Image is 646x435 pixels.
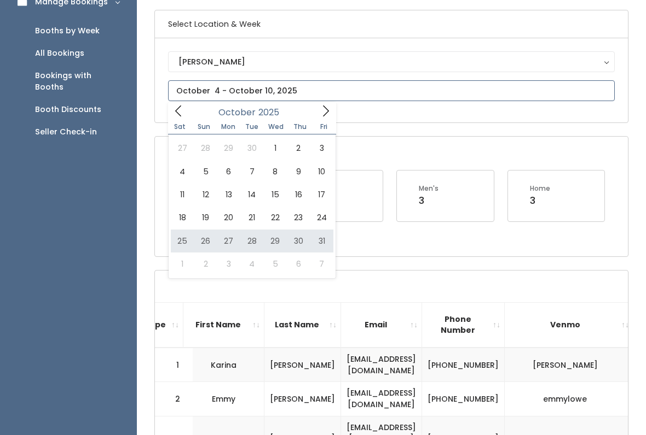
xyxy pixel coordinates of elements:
[530,193,550,208] div: 3
[312,124,336,130] span: Fri
[264,382,341,416] td: [PERSON_NAME]
[171,137,194,160] span: September 27, 2025
[171,160,194,183] span: October 4, 2025
[240,183,263,206] span: October 14, 2025
[341,382,422,416] td: [EMAIL_ADDRESS][DOMAIN_NAME]
[264,252,287,275] span: November 5, 2025
[35,25,100,37] div: Booths by Week
[288,124,312,130] span: Thu
[155,10,628,38] h6: Select Location & Week
[35,70,119,93] div: Bookings with Booths
[264,124,288,130] span: Wed
[310,252,333,275] span: November 7, 2025
[240,137,263,160] span: September 30, 2025
[422,382,505,416] td: [PHONE_NUMBER]
[168,124,192,130] span: Sat
[505,348,633,382] td: [PERSON_NAME]
[217,230,240,252] span: October 27, 2025
[287,252,310,275] span: November 6, 2025
[264,137,287,160] span: October 1, 2025
[530,184,550,193] div: Home
[505,382,633,416] td: emmylowe
[217,206,240,229] span: October 20, 2025
[217,183,240,206] span: October 13, 2025
[422,348,505,382] td: [PHONE_NUMBER]
[240,252,263,275] span: November 4, 2025
[155,348,193,382] td: 1
[168,51,615,72] button: [PERSON_NAME]
[171,206,194,229] span: October 18, 2025
[217,137,240,160] span: September 29, 2025
[35,48,84,59] div: All Bookings
[35,126,97,138] div: Seller Check-in
[287,206,310,229] span: October 23, 2025
[216,124,240,130] span: Mon
[194,137,217,160] span: September 28, 2025
[168,80,615,101] input: October 4 - October 10, 2025
[422,302,505,348] th: Phone Number: activate to sort column ascending
[171,230,194,252] span: October 25, 2025
[287,230,310,252] span: October 30, 2025
[194,160,217,183] span: October 5, 2025
[192,124,216,130] span: Sun
[341,302,422,348] th: Email: activate to sort column ascending
[310,206,333,229] span: October 24, 2025
[194,183,217,206] span: October 12, 2025
[183,382,264,416] td: Emmy
[341,348,422,382] td: [EMAIL_ADDRESS][DOMAIN_NAME]
[310,230,333,252] span: October 31, 2025
[310,183,333,206] span: October 17, 2025
[183,348,264,382] td: Karina
[505,302,633,348] th: Venmo: activate to sort column ascending
[264,183,287,206] span: October 15, 2025
[287,137,310,160] span: October 2, 2025
[171,183,194,206] span: October 11, 2025
[264,160,287,183] span: October 8, 2025
[217,252,240,275] span: November 3, 2025
[310,137,333,160] span: October 3, 2025
[240,230,263,252] span: October 28, 2025
[35,104,101,115] div: Booth Discounts
[138,302,183,348] th: Type: activate to sort column ascending
[217,160,240,183] span: October 6, 2025
[264,206,287,229] span: October 22, 2025
[155,382,193,416] td: 2
[240,206,263,229] span: October 21, 2025
[183,302,264,348] th: First Name: activate to sort column ascending
[240,124,264,130] span: Tue
[171,252,194,275] span: November 1, 2025
[287,160,310,183] span: October 9, 2025
[264,230,287,252] span: October 29, 2025
[194,252,217,275] span: November 2, 2025
[264,348,341,382] td: [PERSON_NAME]
[419,193,439,208] div: 3
[194,230,217,252] span: October 26, 2025
[240,160,263,183] span: October 7, 2025
[419,184,439,193] div: Men's
[256,105,289,119] input: Year
[264,302,341,348] th: Last Name: activate to sort column ascending
[194,206,217,229] span: October 19, 2025
[218,108,256,117] span: October
[178,56,604,68] div: [PERSON_NAME]
[287,183,310,206] span: October 16, 2025
[310,160,333,183] span: October 10, 2025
